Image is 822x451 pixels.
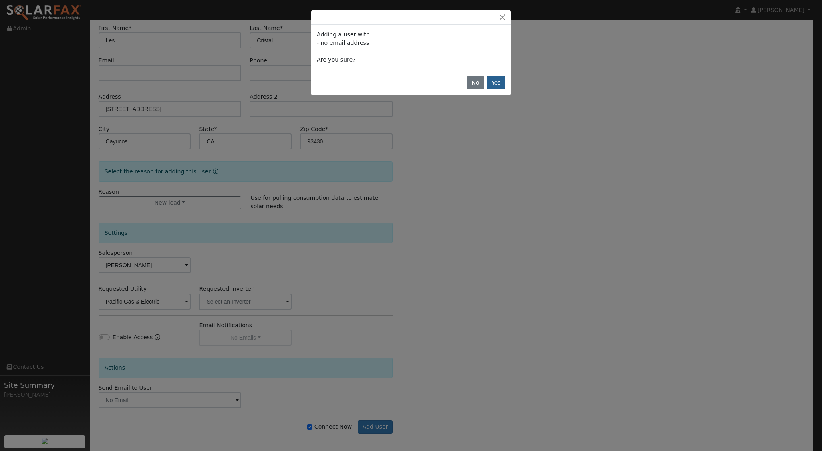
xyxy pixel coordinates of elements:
[317,40,369,46] span: - no email address
[497,13,508,22] button: Close
[317,31,371,38] span: Adding a user with:
[317,56,355,63] span: Are you sure?
[467,76,484,89] button: No
[487,76,505,89] button: Yes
